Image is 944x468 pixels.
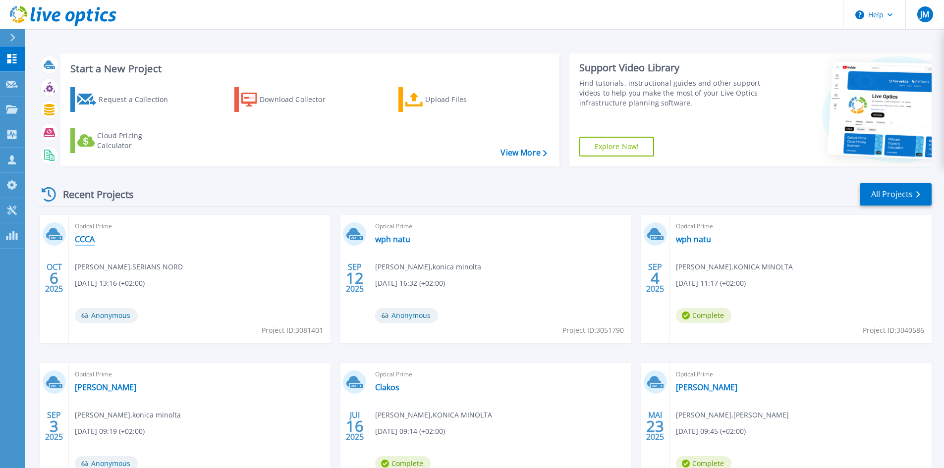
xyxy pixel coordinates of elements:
span: 6 [50,274,58,282]
span: [PERSON_NAME] , konica minolta [375,261,481,272]
span: Anonymous [375,308,438,323]
span: [DATE] 09:19 (+02:00) [75,426,145,437]
span: Optical Prime [75,369,325,380]
div: Request a Collection [99,90,178,109]
a: Upload Files [398,87,509,112]
span: Complete [676,308,731,323]
span: Project ID: 3051790 [562,325,624,336]
a: Request a Collection [70,87,181,112]
span: 16 [346,422,364,430]
a: wph natu [375,234,410,244]
a: Explore Now! [579,137,655,156]
span: Optical Prime [375,369,625,380]
span: 12 [346,274,364,282]
div: Recent Projects [38,182,147,207]
span: Project ID: 3081401 [262,325,323,336]
a: Download Collector [234,87,345,112]
a: CCCA [75,234,95,244]
a: Cloud Pricing Calculator [70,128,181,153]
span: Project ID: 3040586 [863,325,924,336]
span: [DATE] 09:45 (+02:00) [676,426,746,437]
span: Optical Prime [375,221,625,232]
div: Upload Files [425,90,504,109]
span: Optical Prime [676,369,926,380]
span: [PERSON_NAME] , KONICA MINOLTA [676,261,793,272]
span: Optical Prime [75,221,325,232]
span: 4 [651,274,660,282]
div: MAI 2025 [646,408,665,444]
div: Support Video Library [579,61,764,74]
a: [PERSON_NAME] [75,382,136,392]
h3: Start a New Project [70,63,547,74]
span: [PERSON_NAME] , konica minolta [75,410,181,420]
span: [DATE] 09:14 (+02:00) [375,426,445,437]
span: [PERSON_NAME] , [PERSON_NAME] [676,410,789,420]
a: All Projects [860,183,932,206]
span: [DATE] 11:17 (+02:00) [676,278,746,289]
a: [PERSON_NAME] [676,382,737,392]
div: Download Collector [260,90,339,109]
span: [DATE] 16:32 (+02:00) [375,278,445,289]
span: 23 [646,422,664,430]
div: SEP 2025 [646,260,665,296]
span: Optical Prime [676,221,926,232]
div: OCT 2025 [45,260,63,296]
div: JUI 2025 [345,408,364,444]
div: SEP 2025 [45,408,63,444]
div: SEP 2025 [345,260,364,296]
span: JM [920,10,929,18]
span: 3 [50,422,58,430]
span: [PERSON_NAME] , SERIANS NORD [75,261,183,272]
a: Clakos [375,382,399,392]
span: [PERSON_NAME] , KONICA MINOLTA [375,410,492,420]
div: Find tutorials, instructional guides and other support videos to help you make the most of your L... [579,78,764,108]
a: View More [500,148,547,157]
span: Anonymous [75,308,138,323]
span: [DATE] 13:16 (+02:00) [75,278,145,289]
div: Cloud Pricing Calculator [97,131,176,151]
a: wph natu [676,234,711,244]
